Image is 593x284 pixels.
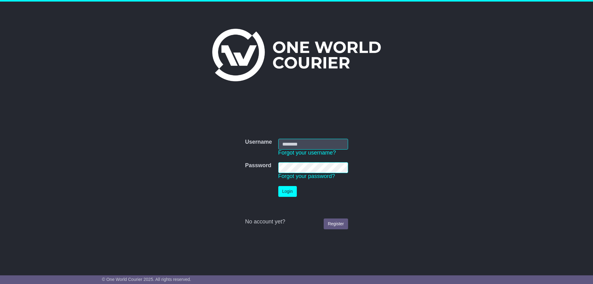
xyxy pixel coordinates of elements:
a: Forgot your username? [278,150,336,156]
a: Register [324,218,348,229]
a: Forgot your password? [278,173,335,179]
label: Password [245,162,271,169]
span: © One World Courier 2025. All rights reserved. [102,277,191,282]
div: No account yet? [245,218,348,225]
img: One World [212,29,381,81]
button: Login [278,186,297,197]
label: Username [245,139,272,146]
